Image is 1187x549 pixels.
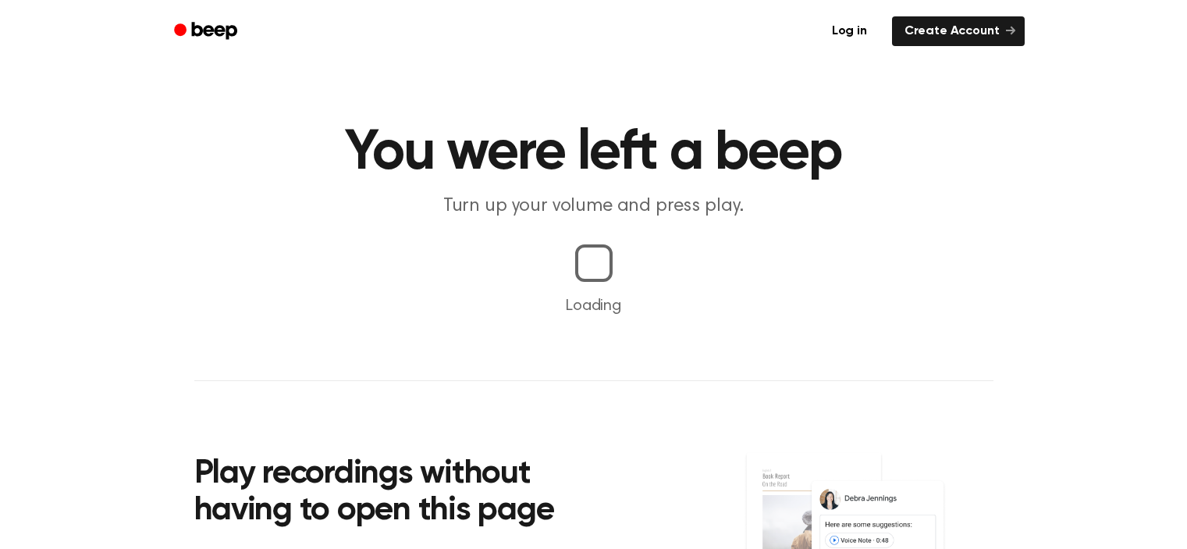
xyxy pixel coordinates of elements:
[892,16,1025,46] a: Create Account
[816,13,883,49] a: Log in
[194,456,615,530] h2: Play recordings without having to open this page
[19,294,1168,318] p: Loading
[294,194,894,219] p: Turn up your volume and press play.
[163,16,251,47] a: Beep
[194,125,993,181] h1: You were left a beep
